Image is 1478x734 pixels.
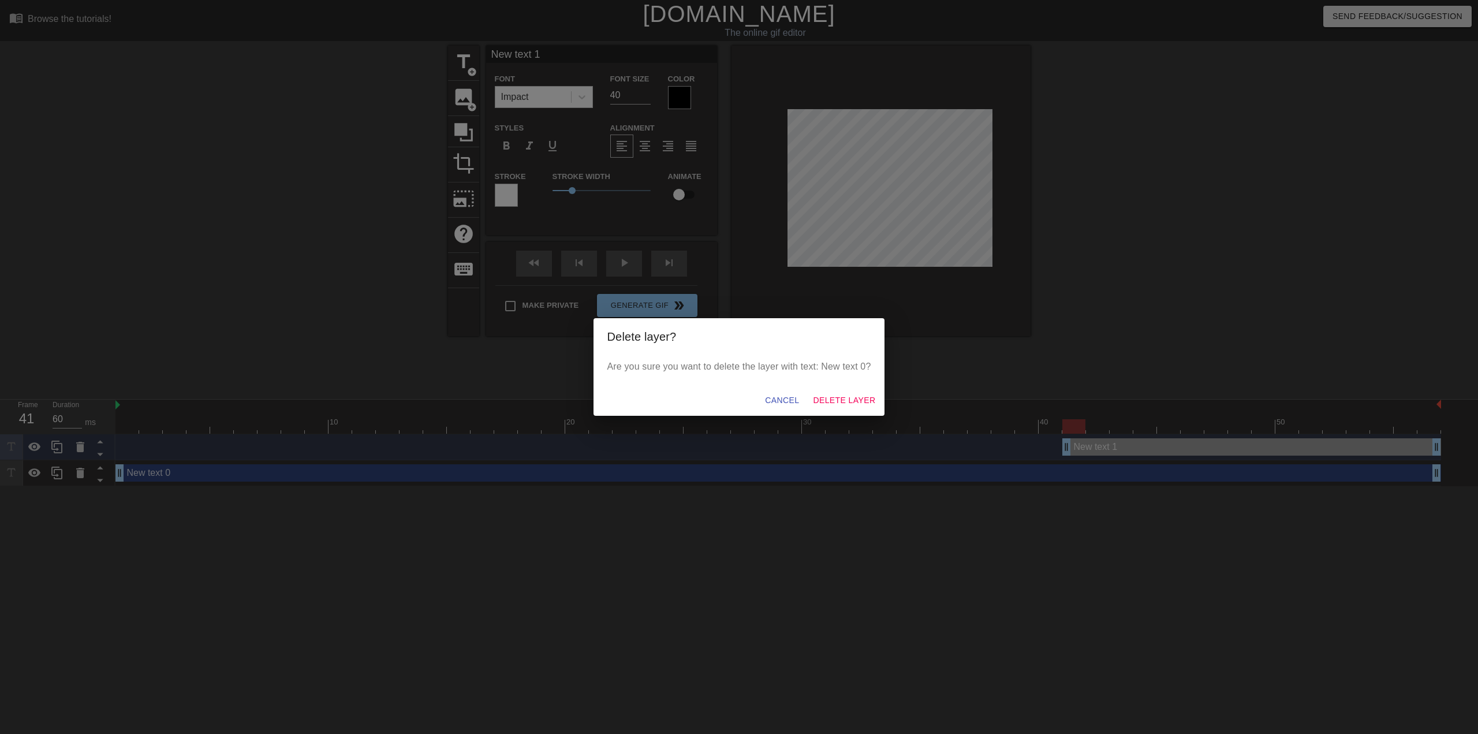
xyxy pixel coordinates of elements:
button: Cancel [760,390,804,411]
button: Delete Layer [808,390,880,411]
span: Delete Layer [813,393,875,408]
p: Are you sure you want to delete the layer with text: New text 0? [607,360,871,374]
span: Cancel [765,393,799,408]
h2: Delete layer? [607,327,871,346]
